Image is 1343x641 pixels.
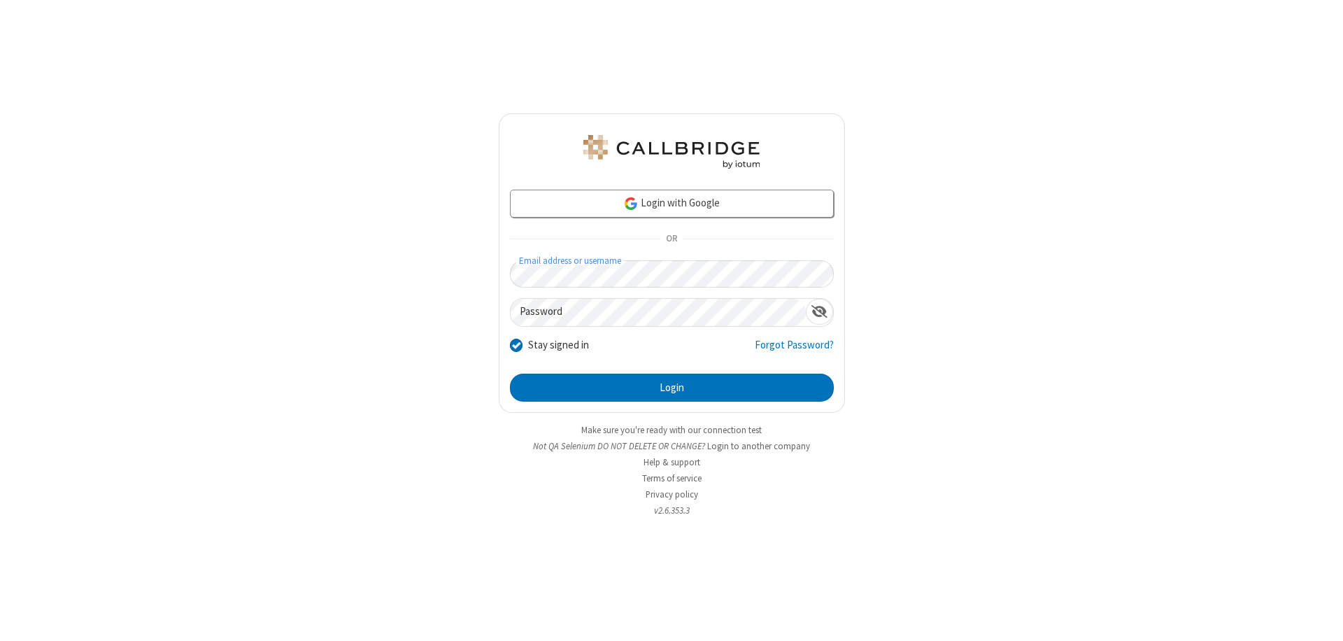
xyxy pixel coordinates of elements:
li: v2.6.353.3 [499,504,845,517]
a: Forgot Password? [755,337,834,364]
a: Privacy policy [646,488,698,500]
a: Login with Google [510,190,834,218]
span: OR [660,230,683,249]
a: Terms of service [642,472,702,484]
img: google-icon.png [623,196,639,211]
li: Not QA Selenium DO NOT DELETE OR CHANGE? [499,439,845,453]
input: Password [511,299,806,326]
div: Show password [806,299,833,325]
a: Make sure you're ready with our connection test [581,424,762,436]
a: Help & support [644,456,700,468]
img: QA Selenium DO NOT DELETE OR CHANGE [581,135,762,169]
input: Email address or username [510,260,834,288]
button: Login [510,374,834,402]
button: Login to another company [707,439,810,453]
label: Stay signed in [528,337,589,353]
